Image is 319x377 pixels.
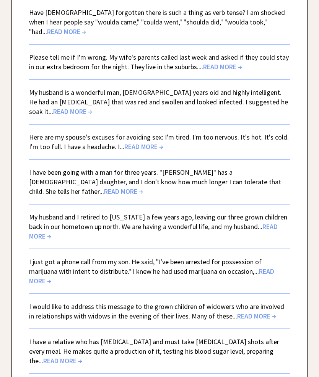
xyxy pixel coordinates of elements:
span: READ MORE → [29,223,278,241]
span: READ MORE → [237,312,276,321]
a: I would like to address this message to the grown children of widowers who are involved in relati... [29,302,284,321]
a: I have been going with a man for three years. "[PERSON_NAME]" has a [DEMOGRAPHIC_DATA] daughter, ... [29,168,281,196]
span: READ MORE → [53,107,92,116]
a: I have a relative who has [MEDICAL_DATA] and must take [MEDICAL_DATA] shots after every meal. He ... [29,338,279,366]
a: Please tell me if I'm wrong. My wife's parents called last week and asked if they could stay in o... [29,53,289,71]
span: READ MORE → [203,63,242,71]
a: My husband is a wonderful man, [DEMOGRAPHIC_DATA] years old and highly intelligent. He had an [ME... [29,88,288,116]
a: Have [DEMOGRAPHIC_DATA] forgotten there is such a thing as verb tense? I am shocked when I hear p... [29,8,285,36]
span: READ MORE → [47,28,86,36]
span: READ MORE → [124,143,163,151]
span: READ MORE → [29,267,274,286]
a: I just got a phone call from my son. He said, "I've been arrested for possession of marijuana wit... [29,258,274,286]
a: Here are my spouse's excuses for avoiding sex: I'm tired. I'm too nervous. It's hot. It's cold. I... [29,133,289,151]
span: READ MORE → [104,187,143,196]
a: My husband and I retired to [US_STATE] a few years ago, leaving our three grown children back in ... [29,213,287,241]
span: READ MORE → [43,357,82,366]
